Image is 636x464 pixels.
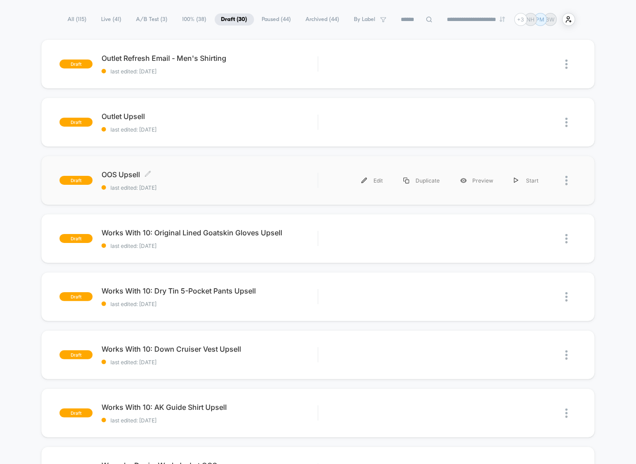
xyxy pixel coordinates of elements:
[176,13,213,26] span: 100% ( 38 )
[565,234,568,243] img: close
[500,17,505,22] img: end
[255,13,298,26] span: Paused ( 44 )
[61,13,93,26] span: All ( 115 )
[59,292,93,301] span: draft
[351,170,393,191] div: Edit
[299,13,346,26] span: Archived ( 44 )
[403,178,409,183] img: menu
[565,60,568,69] img: close
[102,54,318,63] span: Outlet Refresh Email - Men's Shirting
[59,118,93,127] span: draft
[102,345,318,353] span: Works With 10: Down Cruiser Vest Upsell
[59,234,93,243] span: draft
[102,417,318,424] span: last edited: [DATE]
[59,409,93,417] span: draft
[565,176,568,185] img: close
[59,350,93,359] span: draft
[102,359,318,366] span: last edited: [DATE]
[393,170,450,191] div: Duplicate
[95,13,128,26] span: Live ( 41 )
[565,118,568,127] img: close
[102,228,318,237] span: Works With 10: Original Lined Goatskin Gloves Upsell
[102,112,318,121] span: Outlet Upsell
[546,16,555,23] p: BW
[130,13,174,26] span: A/B Test ( 3 )
[102,126,318,133] span: last edited: [DATE]
[514,178,518,183] img: menu
[102,243,318,249] span: last edited: [DATE]
[526,16,534,23] p: NH
[102,170,318,179] span: OOS Upsell
[215,13,254,26] span: Draft ( 30 )
[361,178,367,183] img: menu
[536,16,545,23] p: PM
[59,176,93,185] span: draft
[565,350,568,360] img: close
[565,292,568,302] img: close
[504,170,549,191] div: Start
[354,16,376,23] span: By Label
[102,403,318,412] span: Works With 10: AK Guide Shirt Upsell
[565,409,568,418] img: close
[514,13,527,26] div: + 3
[102,184,318,191] span: last edited: [DATE]
[102,286,318,295] span: Works With 10: Dry Tin 5-Pocket Pants Upsell
[102,301,318,307] span: last edited: [DATE]
[59,60,93,68] span: draft
[450,170,504,191] div: Preview
[102,68,318,75] span: last edited: [DATE]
